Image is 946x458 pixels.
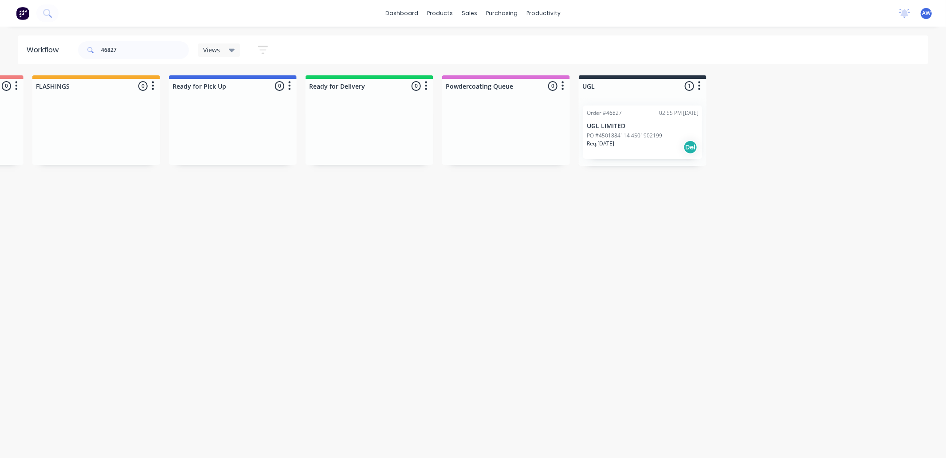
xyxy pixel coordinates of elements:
[683,140,698,154] div: Del
[587,109,622,117] div: Order #46827
[922,9,930,17] span: AW
[583,106,702,159] div: Order #4682702:55 PM [DATE]UGL LIMITEDPO #4501884114 4501902199Req.[DATE]Del
[101,41,189,59] input: Search for orders...
[482,7,522,20] div: purchasing
[27,45,63,55] div: Workflow
[203,45,220,55] span: Views
[522,7,565,20] div: productivity
[587,122,699,130] p: UGL LIMITED
[423,7,457,20] div: products
[587,140,614,148] p: Req. [DATE]
[381,7,423,20] a: dashboard
[587,132,662,140] p: PO #4501884114 4501902199
[659,109,699,117] div: 02:55 PM [DATE]
[457,7,482,20] div: sales
[16,7,29,20] img: Factory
